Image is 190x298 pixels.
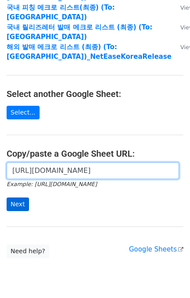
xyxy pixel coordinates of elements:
[7,106,40,119] a: Select...
[7,162,179,179] input: Paste your Google Sheet URL here
[7,43,172,61] a: 해외 발매 메크로 리스트 (최종) (To: [GEOGRAPHIC_DATA])_NetEaseKoreaRelease
[7,23,152,41] a: 국내 릴리즈레터 발매 메크로 리스트 (최종) (To:[GEOGRAPHIC_DATA])
[146,256,190,298] iframe: Chat Widget
[7,4,115,22] a: 국내 피칭 메크로 리스트(최종) (To:[GEOGRAPHIC_DATA])
[7,148,183,159] h4: Copy/paste a Google Sheet URL:
[7,181,97,187] small: Example: [URL][DOMAIN_NAME]
[7,244,49,258] a: Need help?
[7,197,29,211] input: Next
[129,245,183,253] a: Google Sheets
[7,89,183,99] h4: Select another Google Sheet:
